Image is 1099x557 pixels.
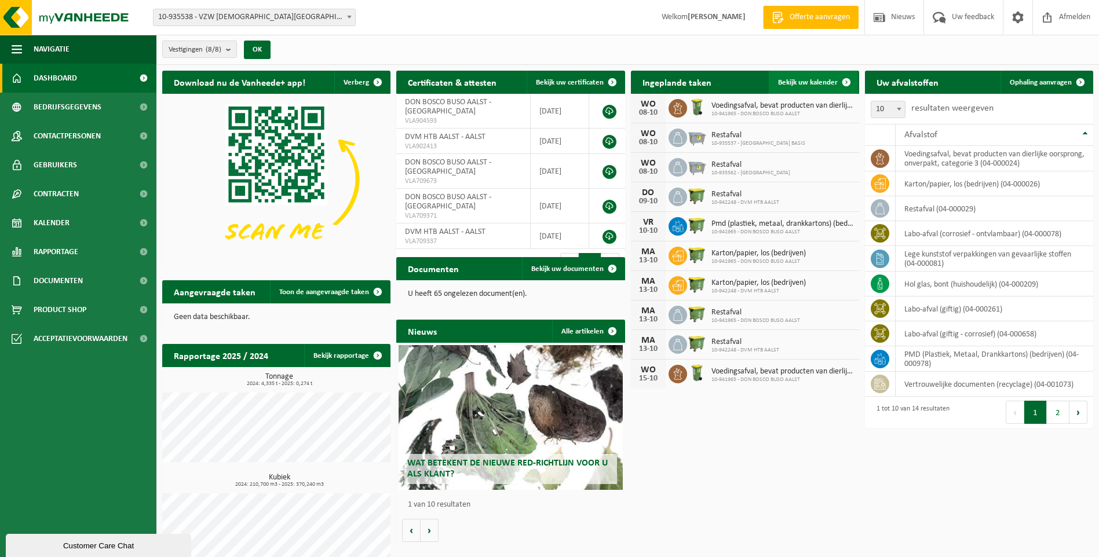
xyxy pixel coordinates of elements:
span: 10-935562 - [GEOGRAPHIC_DATA] [711,170,790,177]
span: Contracten [34,179,79,208]
button: Next [1069,401,1087,424]
span: Restafval [711,160,790,170]
div: 10-10 [637,227,660,235]
td: voedingsafval, bevat producten van dierlijke oorsprong, onverpakt, categorie 3 (04-000024) [896,146,1093,171]
a: Bekijk rapportage [304,344,389,367]
a: Ophaling aanvragen [1001,71,1092,94]
td: lege kunststof verpakkingen van gevaarlijke stoffen (04-000081) [896,246,1093,272]
td: restafval (04-000029) [896,196,1093,221]
span: Vestigingen [169,41,221,58]
span: Bekijk uw kalender [778,79,838,86]
div: 08-10 [637,138,660,146]
a: Toon de aangevraagde taken [270,280,389,303]
a: Offerte aanvragen [763,6,859,29]
div: 15-10 [637,375,660,383]
span: 10-935538 - VZW PRIESTER DAENS COLLEGE - AALST [154,9,355,25]
span: DON BOSCO BUSO AALST - [GEOGRAPHIC_DATA] [405,98,491,116]
span: Ophaling aanvragen [1010,79,1072,86]
img: WB-1100-HPE-GN-50 [687,304,707,324]
span: Navigatie [34,35,70,64]
img: WB-1100-HPE-GN-50 [687,186,707,206]
div: WO [637,365,660,375]
span: 10-941965 - DON BOSCO BUSO AALST [711,111,853,118]
a: Wat betekent de nieuwe RED-richtlijn voor u als klant? [399,345,622,490]
span: Afvalstof [904,130,937,140]
span: Gebruikers [34,151,77,179]
span: Offerte aanvragen [787,12,853,23]
span: Restafval [711,131,805,140]
td: [DATE] [531,129,589,154]
td: [DATE] [531,94,589,129]
div: MA [637,277,660,286]
div: 13-10 [637,316,660,324]
div: DO [637,188,660,197]
h2: Ingeplande taken [631,71,723,93]
iframe: chat widget [6,532,193,557]
span: 10-941965 - DON BOSCO BUSO AALST [711,317,800,324]
td: [DATE] [531,154,589,189]
span: Restafval [711,338,779,347]
h2: Nieuws [396,320,448,342]
a: Bekijk uw kalender [769,71,858,94]
span: 10-941965 - DON BOSCO BUSO AALST [711,229,853,236]
span: 10-935538 - VZW PRIESTER DAENS COLLEGE - AALST [153,9,356,26]
a: Bekijk uw certificaten [527,71,624,94]
div: 08-10 [637,109,660,117]
button: Vorige [402,519,421,542]
span: Toon de aangevraagde taken [279,288,369,296]
strong: [PERSON_NAME] [688,13,746,21]
h3: Tonnage [168,373,390,387]
img: WB-1100-HPE-GN-50 [687,334,707,353]
span: Pmd (plastiek, metaal, drankkartons) (bedrijven) [711,219,853,229]
img: WB-0140-HPE-GN-50 [687,97,707,117]
img: WB-1100-HPE-GN-50 [687,274,707,294]
span: DON BOSCO BUSO AALST - [GEOGRAPHIC_DATA] [405,193,491,211]
td: labo-afval (giftig) (04-000261) [896,296,1093,321]
div: 13-10 [637,345,660,353]
td: karton/papier, los (bedrijven) (04-000026) [896,171,1093,196]
td: [DATE] [531,223,589,249]
img: WB-0140-HPE-GN-50 [687,363,707,383]
span: DVM HTB AALST - AALST [405,133,485,141]
span: 10 [871,101,906,118]
td: vertrouwelijke documenten (recyclage) (04-001073) [896,372,1093,397]
h3: Kubiek [168,474,390,488]
td: labo-afval (corrosief - ontvlambaar) (04-000078) [896,221,1093,246]
div: 1 tot 10 van 14 resultaten [871,400,950,425]
div: 13-10 [637,286,660,294]
span: Restafval [711,308,800,317]
span: Bekijk uw certificaten [536,79,604,86]
span: 10-942248 - DVM HTB AALST [711,288,806,295]
p: 1 van 10 resultaten [408,501,619,509]
span: Kalender [34,208,70,237]
button: OK [244,41,271,59]
count: (8/8) [206,46,221,53]
td: hol glas, bont (huishoudelijk) (04-000209) [896,272,1093,296]
img: WB-1100-HPE-GN-50 [687,245,707,265]
h2: Certificaten & attesten [396,71,508,93]
span: 10-935537 - [GEOGRAPHIC_DATA] BASIS [711,140,805,147]
span: 10-941965 - DON BOSCO BUSO AALST [711,258,806,265]
img: WB-2500-GAL-GY-01 [687,127,707,146]
div: WO [637,100,660,109]
span: Product Shop [34,295,86,324]
span: Verberg [344,79,369,86]
div: 09-10 [637,197,660,206]
span: Karton/papier, los (bedrijven) [711,249,806,258]
span: Rapportage [34,237,78,266]
p: Geen data beschikbaar. [174,313,379,321]
span: VLA709371 [405,211,521,221]
button: 2 [1047,401,1069,424]
span: Voedingsafval, bevat producten van dierlijke oorsprong, onverpakt, categorie 3 [711,367,853,376]
span: VLA904593 [405,116,521,126]
div: WO [637,159,660,168]
span: VLA709673 [405,177,521,186]
td: PMD (Plastiek, Metaal, Drankkartons) (bedrijven) (04-000978) [896,346,1093,372]
span: Bekijk uw documenten [531,265,604,273]
button: Previous [1006,401,1024,424]
span: 10-941965 - DON BOSCO BUSO AALST [711,376,853,383]
a: Bekijk uw documenten [522,257,624,280]
span: 10-942248 - DVM HTB AALST [711,199,779,206]
button: Verberg [334,71,389,94]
